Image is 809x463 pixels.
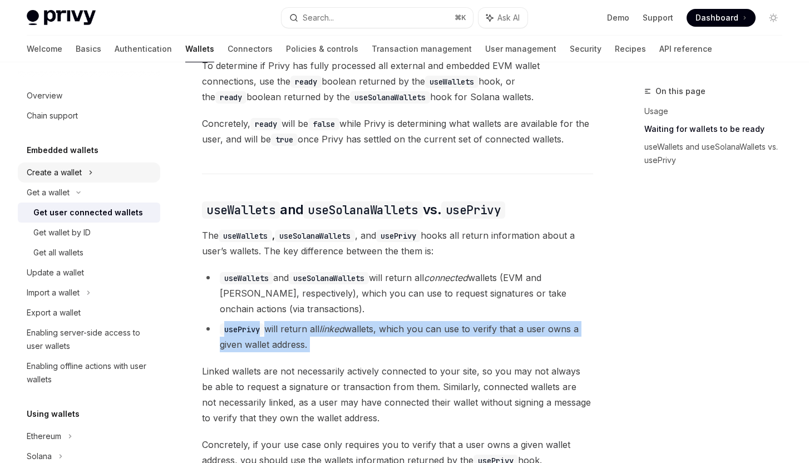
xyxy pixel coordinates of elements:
span: Linked wallets are not necessarily actively connected to your site, so you may not always be able... [202,363,593,426]
img: light logo [27,10,96,26]
strong: , [219,230,355,241]
a: Get all wallets [18,243,160,263]
a: Waiting for wallets to be ready [644,120,791,138]
code: usePrivy [441,201,505,219]
a: Transaction management [372,36,472,62]
div: Overview [27,89,62,102]
a: Support [643,12,673,23]
code: ready [250,118,282,130]
div: Import a wallet [27,286,80,299]
code: usePrivy [220,323,264,336]
code: useSolanaWallets [303,201,422,219]
code: useSolanaWallets [350,91,430,104]
li: will return all wallets, which you can use to verify that a user owns a given wallet address. [202,321,593,352]
a: Demo [607,12,629,23]
div: Ethereum [27,430,61,443]
div: Get a wallet [27,186,70,199]
div: Get wallet by ID [33,226,91,239]
em: connected [424,272,468,283]
span: ⌘ K [455,13,466,22]
a: Enabling offline actions with user wallets [18,356,160,390]
div: Solana [27,450,52,463]
code: useWallets [425,76,479,88]
button: Ask AI [479,8,527,28]
a: User management [485,36,556,62]
div: Get all wallets [33,246,83,259]
code: false [308,118,339,130]
li: and will return all wallets (EVM and [PERSON_NAME], respectively), which you can use to request s... [202,270,593,317]
h5: Using wallets [27,407,80,421]
span: Dashboard [695,12,738,23]
code: useSolanaWallets [275,230,355,242]
a: Wallets [185,36,214,62]
div: Export a wallet [27,306,81,319]
code: useSolanaWallets [289,272,369,284]
code: useWallets [220,272,273,284]
code: useWallets [202,201,280,219]
button: Search...⌘K [282,8,473,28]
span: and vs. [202,201,505,219]
a: Welcome [27,36,62,62]
a: Overview [18,86,160,106]
a: useWallets and useSolanaWallets vs. usePrivy [644,138,791,169]
a: Get user connected wallets [18,203,160,223]
span: On this page [655,85,706,98]
div: Enabling offline actions with user wallets [27,359,154,386]
div: Create a wallet [27,166,82,179]
span: To determine if Privy has fully processed all external and embedded EVM wallet connections, use t... [202,58,593,105]
div: Chain support [27,109,78,122]
a: Security [570,36,601,62]
code: usePrivy [376,230,421,242]
a: Dashboard [687,9,756,27]
div: Update a wallet [27,266,84,279]
a: Recipes [615,36,646,62]
a: Export a wallet [18,303,160,323]
code: ready [215,91,246,104]
a: Authentication [115,36,172,62]
a: Usage [644,102,791,120]
h5: Embedded wallets [27,144,98,157]
span: Concretely, will be while Privy is determining what wallets are available for the user, and will ... [202,116,593,147]
div: Get user connected wallets [33,206,143,219]
a: Enabling server-side access to user wallets [18,323,160,356]
em: linked [319,323,344,334]
div: Enabling server-side access to user wallets [27,326,154,353]
button: Toggle dark mode [764,9,782,27]
a: Policies & controls [286,36,358,62]
code: true [271,134,298,146]
a: API reference [659,36,712,62]
code: ready [290,76,322,88]
a: Connectors [228,36,273,62]
span: The , and hooks all return information about a user’s wallets. The key difference between the the... [202,228,593,259]
a: Get wallet by ID [18,223,160,243]
code: useWallets [219,230,272,242]
span: Ask AI [497,12,520,23]
a: Basics [76,36,101,62]
a: Chain support [18,106,160,126]
div: Search... [303,11,334,24]
a: Update a wallet [18,263,160,283]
